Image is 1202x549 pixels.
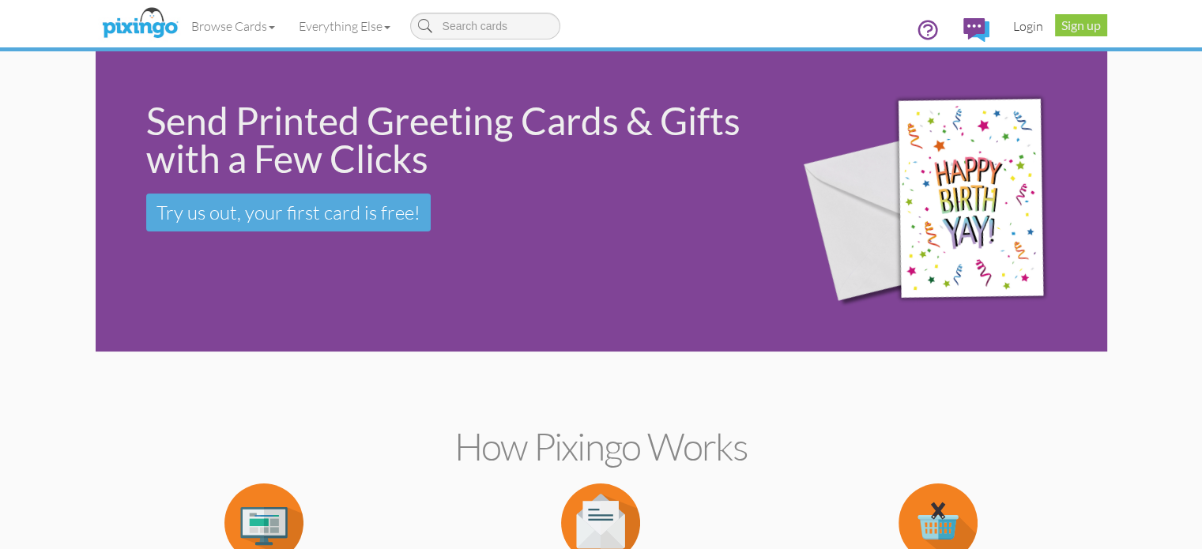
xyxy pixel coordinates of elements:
[156,201,420,224] span: Try us out, your first card is free!
[963,18,989,42] img: comments.svg
[146,194,431,231] a: Try us out, your first card is free!
[287,6,402,46] a: Everything Else
[1055,14,1107,36] a: Sign up
[179,6,287,46] a: Browse Cards
[123,426,1080,468] h2: How Pixingo works
[146,102,757,178] div: Send Printed Greeting Cards & Gifts with a Few Clicks
[98,4,182,43] img: pixingo logo
[1001,6,1055,46] a: Login
[410,13,560,39] input: Search cards
[778,55,1102,348] img: 942c5090-71ba-4bfc-9a92-ca782dcda692.png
